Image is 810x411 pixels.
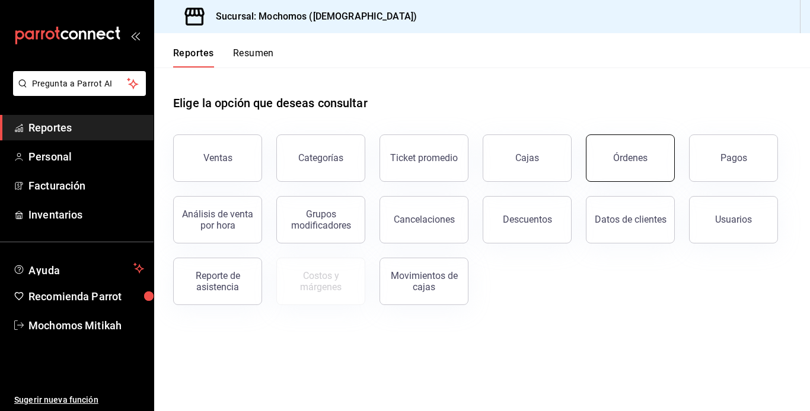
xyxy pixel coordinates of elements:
[689,134,778,182] button: Pagos
[28,178,144,194] span: Facturación
[13,71,146,96] button: Pregunta a Parrot AI
[28,207,144,223] span: Inventarios
[586,134,675,182] button: Órdenes
[173,134,262,182] button: Ventas
[28,149,144,165] span: Personal
[173,94,368,112] h1: Elige la opción que deseas consultar
[380,258,468,305] button: Movimientos de cajas
[390,152,458,163] div: Ticket promedio
[8,86,146,98] a: Pregunta a Parrot AI
[595,214,667,225] div: Datos de clientes
[173,47,214,68] button: Reportes
[503,214,552,225] div: Descuentos
[380,196,468,243] button: Cancelaciones
[586,196,675,243] button: Datos de clientes
[380,134,468,182] button: Ticket promedio
[14,394,144,406] span: Sugerir nueva función
[613,152,648,163] div: Órdenes
[233,47,274,68] button: Resumen
[32,78,127,90] span: Pregunta a Parrot AI
[284,270,358,293] div: Costos y márgenes
[483,196,572,243] button: Descuentos
[720,152,747,163] div: Pagos
[173,196,262,243] button: Análisis de venta por hora
[28,288,144,304] span: Recomienda Parrot
[284,208,358,231] div: Grupos modificadores
[387,270,461,293] div: Movimientos de cajas
[298,152,343,163] div: Categorías
[173,258,262,305] button: Reporte de asistencia
[689,196,778,243] button: Usuarios
[203,152,232,163] div: Ventas
[206,9,417,24] h3: Sucursal: Mochomos ([DEMOGRAPHIC_DATA])
[483,134,572,182] button: Cajas
[28,317,144,333] span: Mochomos Mitikah
[130,31,140,40] button: open_drawer_menu
[28,261,129,275] span: Ayuda
[181,208,254,231] div: Análisis de venta por hora
[181,270,254,293] div: Reporte de asistencia
[173,47,274,68] div: navigation tabs
[28,120,144,136] span: Reportes
[276,196,365,243] button: Grupos modificadores
[276,134,365,182] button: Categorías
[515,152,539,163] div: Cajas
[715,214,752,225] div: Usuarios
[394,214,455,225] div: Cancelaciones
[276,258,365,305] button: Contrata inventarios para ver este reporte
